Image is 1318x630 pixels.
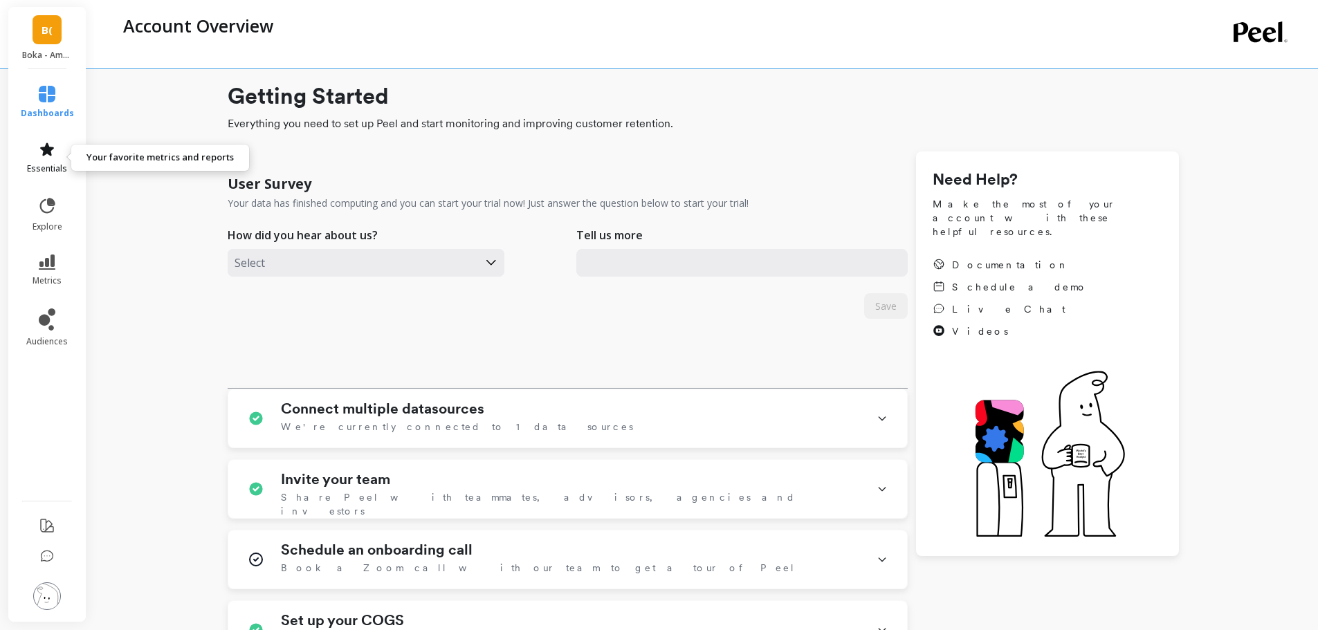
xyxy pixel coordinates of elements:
span: metrics [33,275,62,286]
p: Boka - Amazon (Essor) [22,50,73,61]
h1: Invite your team [281,471,390,488]
span: Documentation [952,258,1070,272]
span: explore [33,221,62,232]
span: dashboards [21,108,74,119]
p: Tell us more [576,227,643,243]
span: Schedule a demo [952,280,1088,294]
h1: Set up your COGS [281,612,404,629]
h1: Schedule an onboarding call [281,541,473,558]
span: We're currently connected to 1 data sources [281,420,633,434]
span: Make the most of your account with these helpful resources. [933,197,1162,239]
a: Schedule a demo [933,280,1088,294]
span: audiences [26,336,68,347]
span: B( [42,22,53,38]
h1: Connect multiple datasources [281,400,484,417]
h1: Getting Started [228,80,1179,113]
a: Documentation [933,258,1088,272]
h1: User Survey [228,174,311,194]
h1: Need Help? [933,168,1162,192]
span: Book a Zoom call with our team to get a tour of Peel [281,561,796,575]
p: Account Overview [123,14,273,37]
span: Everything you need to set up Peel and start monitoring and improving customer retention. [228,115,1179,132]
span: essentials [27,163,67,174]
p: How did you hear about us? [228,227,378,243]
span: Videos [952,324,1008,338]
a: Videos [933,324,1088,338]
p: Your data has finished computing and you can start your trial now! Just answer the question below... [228,196,749,210]
img: profile picture [33,582,61,610]
span: Live Chat [952,302,1065,316]
span: Share Peel with teammates, advisors, agencies and investors [281,490,860,518]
